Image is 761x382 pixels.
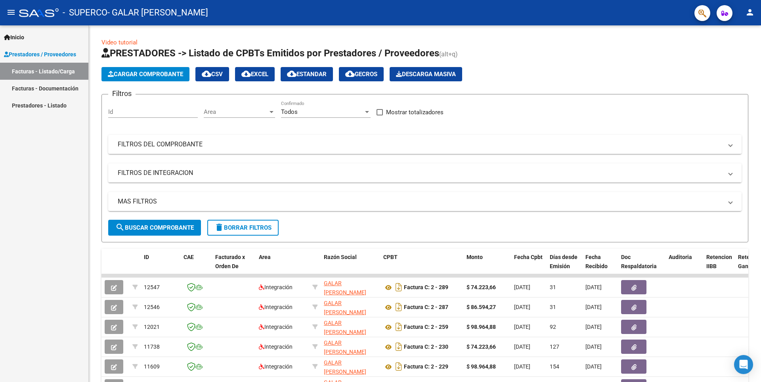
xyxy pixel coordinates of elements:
strong: Factura C: 2 - 229 [404,364,448,370]
i: Descargar documento [394,321,404,333]
span: 11738 [144,344,160,350]
span: [DATE] [585,284,602,290]
div: 27357266454 [324,338,377,355]
mat-icon: cloud_download [345,69,355,79]
span: Descarga Masiva [396,71,456,78]
span: [DATE] [514,304,530,310]
span: Cargar Comprobante [108,71,183,78]
app-download-masive: Descarga masiva de comprobantes (adjuntos) [390,67,462,81]
span: GALAR [PERSON_NAME] [324,359,366,375]
mat-icon: search [115,223,125,232]
span: [DATE] [585,344,602,350]
strong: Factura C: 2 - 259 [404,324,448,330]
button: Estandar [281,67,333,81]
span: CPBT [383,254,398,260]
span: Retencion IIBB [706,254,732,269]
span: Fecha Cpbt [514,254,543,260]
span: 12547 [144,284,160,290]
div: 27357266454 [324,299,377,315]
mat-icon: cloud_download [241,69,251,79]
button: Cargar Comprobante [101,67,189,81]
span: 127 [550,344,559,350]
span: 154 [550,363,559,370]
mat-icon: cloud_download [202,69,211,79]
strong: $ 74.223,66 [467,284,496,290]
div: 27357266454 [324,358,377,375]
span: EXCEL [241,71,268,78]
span: 31 [550,304,556,310]
datatable-header-cell: Doc Respaldatoria [618,249,665,284]
span: GALAR [PERSON_NAME] [324,280,366,296]
datatable-header-cell: Fecha Recibido [582,249,618,284]
span: 11609 [144,363,160,370]
a: Video tutorial [101,39,138,46]
span: GALAR [PERSON_NAME] [324,320,366,335]
datatable-header-cell: CAE [180,249,212,284]
button: EXCEL [235,67,275,81]
mat-expansion-panel-header: MAS FILTROS [108,192,742,211]
datatable-header-cell: Facturado x Orden De [212,249,256,284]
strong: $ 86.594,27 [467,304,496,310]
span: Integración [259,304,293,310]
mat-icon: delete [214,223,224,232]
span: 12546 [144,304,160,310]
i: Descargar documento [394,360,404,373]
span: Integración [259,284,293,290]
strong: Factura C: 2 - 230 [404,344,448,350]
datatable-header-cell: CPBT [380,249,463,284]
div: 27357266454 [324,279,377,296]
datatable-header-cell: Fecha Cpbt [511,249,547,284]
mat-icon: cloud_download [287,69,296,79]
mat-panel-title: FILTROS DE INTEGRACION [118,169,723,177]
mat-panel-title: MAS FILTROS [118,197,723,206]
datatable-header-cell: Monto [463,249,511,284]
span: Auditoria [669,254,692,260]
span: [DATE] [514,363,530,370]
span: Buscar Comprobante [115,224,194,231]
span: [DATE] [585,363,602,370]
mat-panel-title: FILTROS DEL COMPROBANTE [118,140,723,149]
datatable-header-cell: ID [141,249,180,284]
datatable-header-cell: Retencion IIBB [703,249,735,284]
span: ID [144,254,149,260]
span: PRESTADORES -> Listado de CPBTs Emitidos por Prestadores / Proveedores [101,48,439,59]
span: Mostrar totalizadores [386,107,444,117]
datatable-header-cell: Razón Social [321,249,380,284]
mat-expansion-panel-header: FILTROS DE INTEGRACION [108,163,742,182]
span: 12021 [144,324,160,330]
span: 31 [550,284,556,290]
i: Descargar documento [394,281,404,294]
span: [DATE] [514,284,530,290]
span: 92 [550,324,556,330]
span: Estandar [287,71,327,78]
button: Buscar Comprobante [108,220,201,236]
span: Area [204,108,268,115]
span: Todos [281,108,298,115]
mat-expansion-panel-header: FILTROS DEL COMPROBANTE [108,135,742,154]
strong: $ 74.223,66 [467,344,496,350]
span: Integración [259,324,293,330]
span: Doc Respaldatoria [621,254,657,269]
i: Descargar documento [394,301,404,313]
span: Area [259,254,271,260]
i: Descargar documento [394,340,404,353]
span: [DATE] [585,304,602,310]
span: Fecha Recibido [585,254,608,269]
h3: Filtros [108,88,136,99]
strong: $ 98.964,88 [467,324,496,330]
button: Borrar Filtros [207,220,279,236]
span: Inicio [4,33,24,42]
button: Gecros [339,67,384,81]
datatable-header-cell: Auditoria [665,249,703,284]
button: CSV [195,67,229,81]
span: GALAR [PERSON_NAME] [324,300,366,315]
datatable-header-cell: Días desde Emisión [547,249,582,284]
span: (alt+q) [439,50,458,58]
span: Gecros [345,71,377,78]
span: - SUPERCO [63,4,107,21]
span: Integración [259,344,293,350]
strong: Factura C: 2 - 289 [404,284,448,291]
mat-icon: person [745,8,755,17]
span: Prestadores / Proveedores [4,50,76,59]
span: [DATE] [514,344,530,350]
